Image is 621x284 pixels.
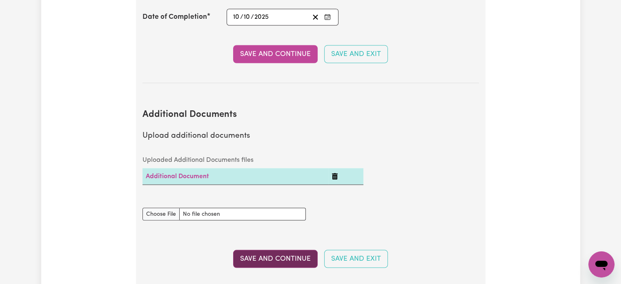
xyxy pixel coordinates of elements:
button: Save and Continue [233,250,318,268]
input: -- [243,12,251,23]
caption: Uploaded Additional Documents files [142,152,363,168]
button: Enter the Date of Completion of your Infection Prevention and Control Training [322,12,333,23]
iframe: Button to launch messaging window [588,251,614,277]
button: Delete Additional Document [332,172,338,181]
label: Date of Completion [142,12,207,22]
button: Save and Exit [324,45,388,63]
p: Upload additional documents [142,130,479,142]
span: / [240,13,243,21]
input: -- [233,12,240,23]
h2: Additional Documents [142,110,479,121]
span: / [251,13,254,21]
button: Save and Continue [233,45,318,63]
a: Additional Document [146,173,209,180]
button: Clear date [309,12,322,23]
button: Save and Exit [324,250,388,268]
input: ---- [254,12,269,23]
